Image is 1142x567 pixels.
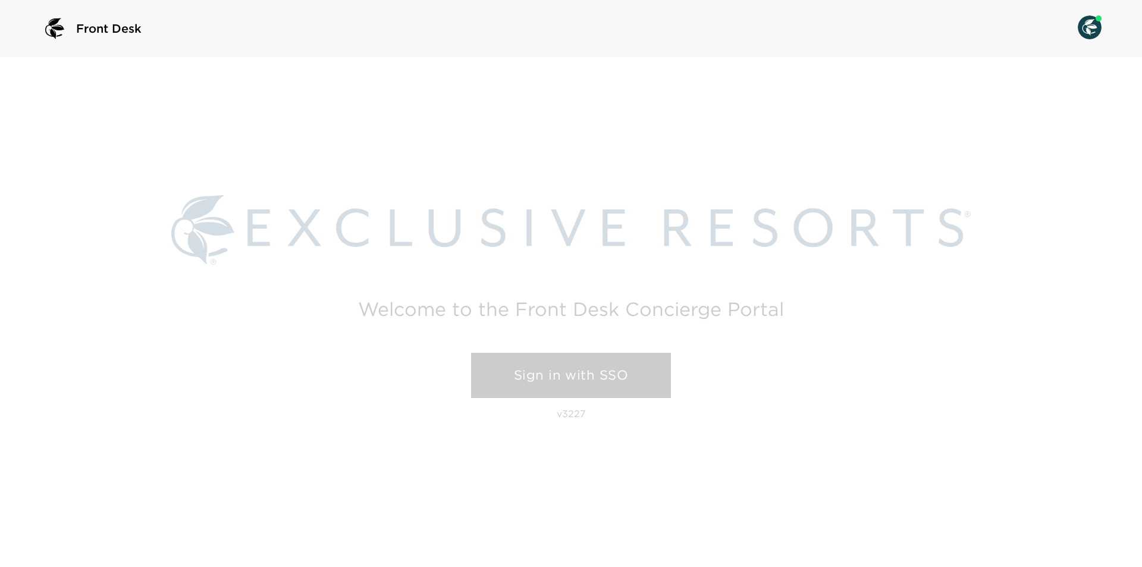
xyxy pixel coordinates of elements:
img: Exclusive Resorts logo [171,195,971,265]
span: Front Desk [76,20,142,37]
h2: Welcome to the Front Desk Concierge Portal [358,300,784,318]
a: Sign in with SSO [471,353,671,398]
img: logo [40,14,69,43]
p: v3227 [557,408,586,419]
img: User [1078,15,1102,39]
